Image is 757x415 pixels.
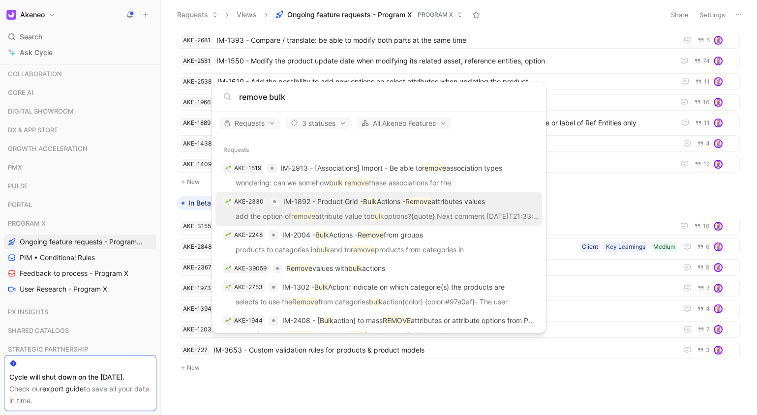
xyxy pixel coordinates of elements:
img: 🌱 [225,284,231,290]
span: 3 statuses [290,118,346,129]
div: AKE-2330 [234,197,264,207]
div: Requests [212,141,546,159]
p: products to categories in and to products from categories in [218,244,539,259]
mark: remove [351,245,375,254]
p: IM-2004 - Actions - from groups [282,229,423,241]
img: 🌱 [225,165,231,171]
div: AKE-2753 [234,282,263,292]
p: IM-1892 - Product Grid - Actions - attributes values [283,196,485,207]
mark: Bulk [363,197,377,206]
mark: Bulk [320,316,333,325]
a: 🌱AKE-1944IM-2408 - [Bulkaction] to massREMOVEattributes or attribute options from PRODUCTSme thei... [215,311,542,345]
div: AKE-1944 [234,316,263,326]
div: AKE-39059 [234,264,267,273]
a: 🌱AKE-2753IM-1302 -BulkAction: indicate on which categorie(s) the products areselects to use theRe... [215,278,542,311]
p: add the option of attribute value to options?{quote} Next comment [DATE]T21:33:39.465+0200: [218,210,539,225]
p: selects to use the from categories action{color} {color:#97a0af}- The user [218,296,539,311]
mark: REMOVE [383,316,411,325]
button: 3 statuses [286,118,351,129]
p: IM-2408 - [ action] to mass attributes or attribute options from PRODUCTS [282,315,534,326]
a: 🌱AKE-1519IM-2913 - [Associations] Import - Be able toremoveassociation typeswondering: can we som... [215,159,542,192]
span: All Akeneo Features [361,118,447,129]
p: IM-2913 - [Associations] Import - Be able to association types [281,162,502,174]
mark: bulk [370,212,384,220]
p: IM-1302 - Action: indicate on which categorie(s) the products are [282,281,505,293]
button: Requests [219,118,280,129]
div: AKE-2248 [234,230,263,240]
mark: Remove [292,297,318,306]
button: All Akeneo Features [357,118,451,129]
mark: remove [345,178,369,187]
mark: Remove [358,231,384,239]
img: 🌱 [225,318,231,324]
input: Type a command or search anything [239,91,534,103]
img: 🌱 [225,266,231,271]
mark: Bulk [314,283,328,291]
div: AKE-1519 [234,163,261,173]
mark: bulk [348,264,362,272]
mark: remove [291,212,315,220]
mark: Remove [286,264,312,272]
p: values with actions [286,263,385,274]
a: 🌱AKE-2330IM-1892 - Product Grid -BulkActions -Removeattributes valuesadd the option ofremoveattri... [215,192,542,226]
p: wondering: can we somehow these associations for the [218,177,539,192]
a: 🌱AKE-39059Removevalues withbulkactions [215,259,542,278]
mark: bulk [329,178,343,187]
p: me their need to attributes in from several families not [218,329,539,344]
mark: remove [288,331,312,339]
mark: bulk [369,297,383,306]
mark: bulk [351,331,364,339]
img: 🌱 [225,232,231,238]
mark: bulk [316,245,330,254]
img: 🌱 [225,199,231,205]
mark: Bulk [315,231,329,239]
mark: Remove [405,197,431,206]
mark: remove [422,164,446,172]
a: 🌱AKE-2248IM-2004 -BulkActions -Removefrom groupsproducts to categories inbulkand toremoveproducts... [215,226,542,259]
span: Requests [224,118,275,129]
